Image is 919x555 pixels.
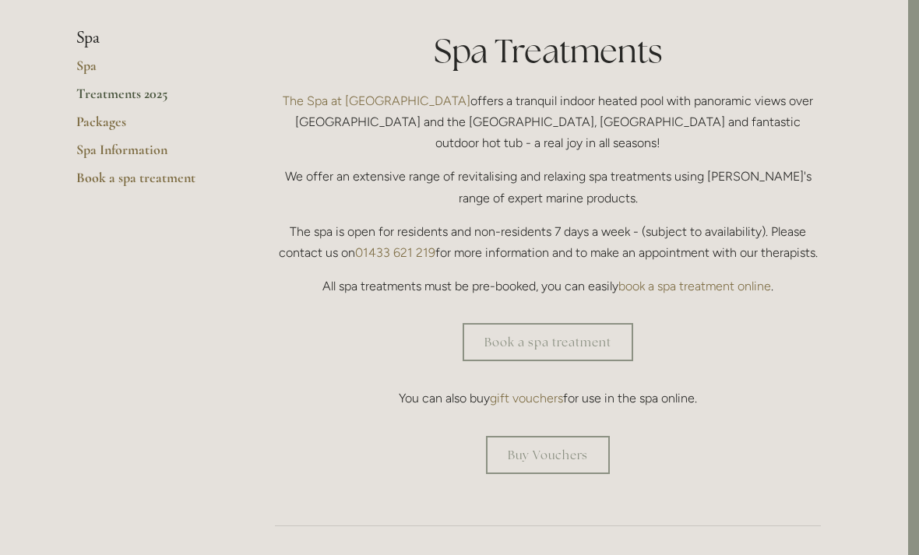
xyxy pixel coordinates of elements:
[618,279,771,293] a: book a spa treatment online
[275,276,821,297] p: All spa treatments must be pre-booked, you can easily .
[463,323,633,361] a: Book a spa treatment
[275,90,821,154] p: offers a tranquil indoor heated pool with panoramic views over [GEOGRAPHIC_DATA] and the [GEOGRAP...
[275,221,821,263] p: The spa is open for residents and non-residents 7 days a week - (subject to availability). Please...
[490,391,563,406] a: gift vouchers
[76,57,225,85] a: Spa
[76,85,225,113] a: Treatments 2025
[283,93,470,108] a: The Spa at [GEOGRAPHIC_DATA]
[275,28,821,74] h1: Spa Treatments
[76,28,225,48] li: Spa
[275,388,821,409] p: You can also buy for use in the spa online.
[76,169,225,197] a: Book a spa treatment
[355,245,435,260] a: 01433 621 219
[486,436,610,474] a: Buy Vouchers
[76,141,225,169] a: Spa Information
[275,166,821,208] p: We offer an extensive range of revitalising and relaxing spa treatments using [PERSON_NAME]'s ran...
[76,113,225,141] a: Packages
